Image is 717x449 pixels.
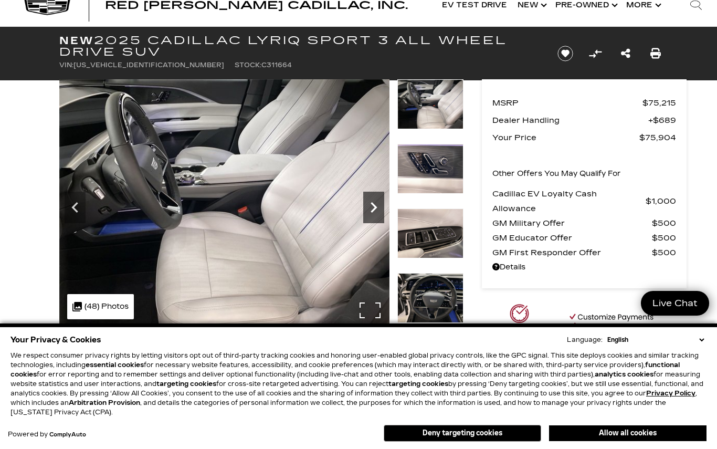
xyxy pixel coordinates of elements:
[650,46,661,61] a: Print this New 2025 Cadillac LYRIQ Sport 3 All Wheel Drive SUV
[10,332,101,347] span: Your Privacy & Cookies
[65,192,86,223] div: Previous
[554,45,577,62] button: Save vehicle
[641,291,709,316] a: Live Chat
[69,399,140,406] strong: Arbitration Provision
[567,337,603,343] div: Language:
[397,144,463,194] img: New 2025 Crystal White Tricoat Cadillac Sport 3 image 17
[492,130,639,145] span: Your Price
[59,34,94,47] strong: New
[86,361,144,369] strong: essential cookies
[648,113,676,128] span: $689
[67,294,134,319] div: (48) Photos
[652,245,676,260] span: $500
[492,260,676,275] a: Details
[492,96,642,110] span: MSRP
[156,380,216,388] strong: targeting cookies
[388,380,448,388] strong: targeting cookies
[642,96,676,110] span: $75,215
[363,192,384,223] div: Next
[492,231,676,245] a: GM Educator Offer $500
[621,46,630,61] a: Share this New 2025 Cadillac LYRIQ Sport 3 All Wheel Drive SUV
[389,79,620,94] img: New 2025 Crystal White Tricoat Cadillac Sport 3 image 17
[492,186,676,216] a: Cadillac EV Loyalty Cash Allowance $1,000
[492,245,676,260] a: GM First Responder Offer $500
[492,186,646,216] span: Cadillac EV Loyalty Cash Allowance
[587,46,603,61] button: Compare vehicle
[49,432,86,438] a: ComplyAuto
[492,130,676,145] a: Your Price $75,904
[639,130,676,145] span: $75,904
[646,194,676,208] span: $1,000
[261,61,292,69] span: C311664
[605,335,707,344] select: Language Select
[647,297,703,309] span: Live Chat
[652,231,676,245] span: $500
[397,208,463,258] img: New 2025 Crystal White Tricoat Cadillac Sport 3 image 18
[492,166,621,181] p: Other Offers You May Qualify For
[59,35,540,58] h1: 2025 Cadillac LYRIQ Sport 3 All Wheel Drive SUV
[8,431,86,438] div: Powered by
[492,216,676,231] a: GM Military Offer $500
[646,390,695,397] u: Privacy Policy
[235,61,261,69] span: Stock:
[492,216,652,231] span: GM Military Offer
[492,231,652,245] span: GM Educator Offer
[549,425,707,441] button: Allow all cookies
[397,273,463,323] img: New 2025 Crystal White Tricoat Cadillac Sport 3 image 19
[59,61,73,69] span: VIN:
[595,371,653,378] strong: analytics cookies
[384,425,541,442] button: Deny targeting cookies
[492,113,676,128] a: Dealer Handling $689
[10,351,707,417] p: We respect consumer privacy rights by letting visitors opt out of third-party tracking cookies an...
[397,79,463,129] img: New 2025 Crystal White Tricoat Cadillac Sport 3 image 16
[59,79,389,327] img: New 2025 Crystal White Tricoat Cadillac Sport 3 image 16
[492,113,648,128] span: Dealer Handling
[492,96,676,110] a: MSRP $75,215
[492,245,652,260] span: GM First Responder Offer
[652,216,676,231] span: $500
[73,61,224,69] span: [US_VEHICLE_IDENTIFICATION_NUMBER]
